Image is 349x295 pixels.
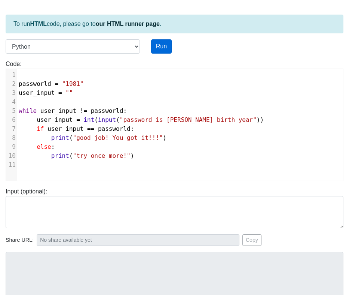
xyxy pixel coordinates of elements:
[120,116,257,123] span: "password is [PERSON_NAME] birth year"
[6,160,17,169] div: 11
[87,125,94,132] span: ==
[6,97,17,106] div: 4
[6,79,17,88] div: 2
[6,15,343,33] div: To run code, please go to .
[6,124,17,133] div: 7
[6,142,17,151] div: 9
[37,125,44,132] span: if
[6,236,34,244] span: Share URL:
[6,70,17,79] div: 1
[19,107,37,114] span: while
[96,21,160,27] a: our HTML runner page
[6,88,17,97] div: 3
[19,116,264,123] span: ( ( ))
[37,143,51,150] span: else
[19,143,55,150] span: :
[6,151,17,160] div: 10
[6,106,17,115] div: 5
[151,39,172,54] button: Run
[48,125,83,132] span: user_input
[19,134,166,141] span: ( )
[19,80,51,87] span: passworld
[37,116,73,123] span: user_input
[51,134,69,141] span: print
[80,107,87,114] span: !=
[30,21,46,27] strong: HTML
[58,89,62,96] span: =
[65,89,73,96] span: ""
[73,152,131,159] span: "try once more!"
[55,80,58,87] span: =
[51,152,69,159] span: print
[19,107,127,114] span: :
[91,107,123,114] span: passworld
[19,125,134,132] span: :
[19,89,55,96] span: user_input
[37,234,239,246] input: No share available yet
[242,234,261,246] button: Copy
[40,107,76,114] span: user_input
[98,125,131,132] span: passworld
[98,116,116,123] span: input
[73,134,163,141] span: "good job! You got it!!!"
[83,116,94,123] span: int
[6,115,17,124] div: 6
[76,116,80,123] span: =
[6,133,17,142] div: 8
[19,152,134,159] span: ( )
[62,80,84,87] span: "1981"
